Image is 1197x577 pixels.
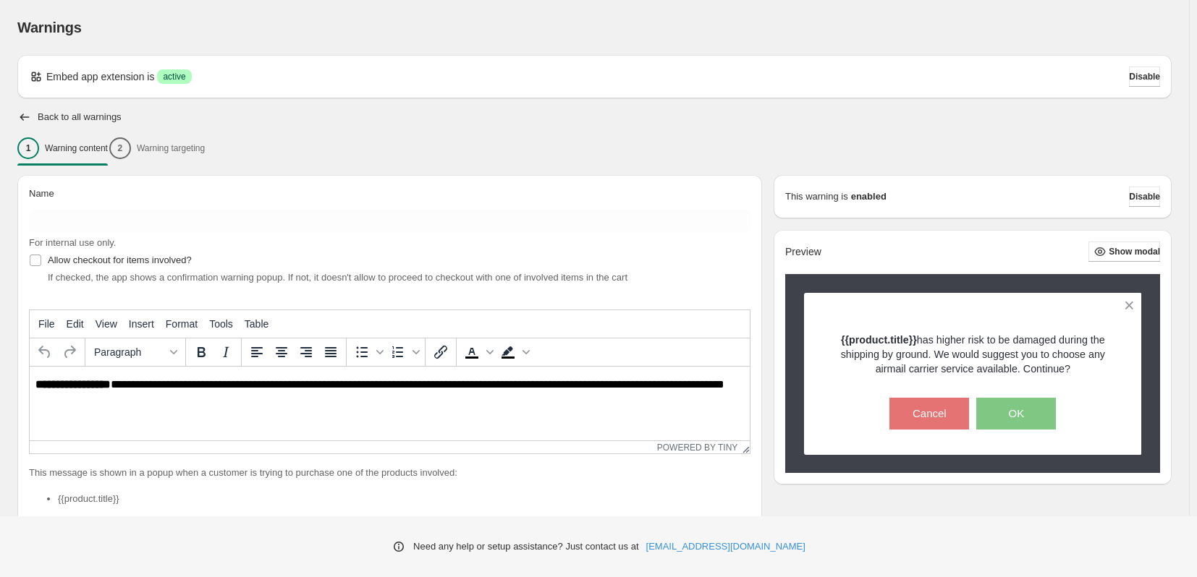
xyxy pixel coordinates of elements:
span: Show modal [1109,246,1160,257]
button: Align center [269,340,294,364]
strong: {{product.title}} [841,334,917,346]
span: Paragraph [94,346,165,358]
button: Italic [213,340,238,364]
button: Justify [318,340,343,364]
div: Numbered list [386,340,422,364]
span: Disable [1129,191,1160,202]
button: OK [976,398,1056,429]
button: Disable [1129,67,1160,87]
button: Disable [1129,187,1160,207]
p: This warning is [785,189,848,204]
button: Formats [88,340,182,364]
button: Bold [189,340,213,364]
span: Tools [209,318,233,330]
span: For internal use only. [29,237,116,248]
button: Cancel [889,398,969,429]
span: View [96,318,117,330]
div: Bullet list [350,340,386,364]
button: Undo [33,340,57,364]
p: has higher risk to be damaged during the shipping by ground. We would suggest you to choose any a... [829,333,1117,376]
span: Warnings [17,20,82,35]
button: 1Warning content [17,133,108,163]
button: Align right [294,340,318,364]
button: Align left [245,340,269,364]
div: Text color [460,340,496,364]
li: {{product.title}} [58,492,750,506]
iframe: Rich Text Area [30,367,750,440]
div: 1 [17,137,39,159]
button: Show modal [1088,242,1160,262]
span: active [163,71,185,82]
div: Background color [496,340,532,364]
span: Edit [67,318,84,330]
strong: enabled [851,189,887,204]
a: Powered by Tiny [657,443,738,453]
h2: Back to all warnings [38,111,122,123]
span: Name [29,188,54,199]
button: Insert/edit link [428,340,453,364]
span: Allow checkout for items involved? [48,255,192,265]
p: Embed app extension is [46,69,154,84]
h2: Preview [785,246,821,258]
span: Table [245,318,268,330]
span: Format [166,318,198,330]
a: [EMAIL_ADDRESS][DOMAIN_NAME] [646,539,805,554]
button: Redo [57,340,82,364]
span: Insert [129,318,154,330]
span: File [38,318,55,330]
p: Warning content [45,142,108,154]
div: Resize [737,441,750,453]
p: This message is shown in a popup when a customer is trying to purchase one of the products involved: [29,466,750,480]
span: Disable [1129,71,1160,82]
span: If checked, the app shows a confirmation warning popup. If not, it doesn't allow to proceed to ch... [48,272,627,283]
